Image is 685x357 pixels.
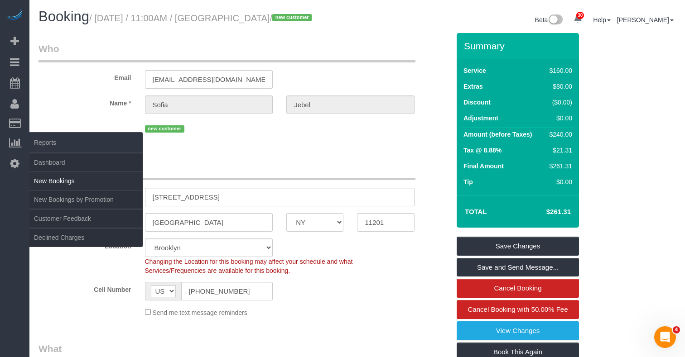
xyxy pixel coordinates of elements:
[181,282,273,300] input: Cell Number
[535,16,563,24] a: Beta
[145,213,273,232] input: City
[29,228,143,247] a: Declined Charges
[29,153,143,171] a: Dashboard
[463,130,532,139] label: Amount (before Taxes)
[270,13,314,23] span: /
[465,208,487,215] strong: Total
[468,305,568,313] span: Cancel Booking with 50.00% Fee
[546,162,572,171] div: $261.31
[29,172,143,190] a: New Bookings
[145,258,353,274] span: Changing the Location for this booking may affect your schedule and what Services/Frequencies are...
[673,326,680,333] span: 4
[32,282,138,294] label: Cell Number
[519,208,571,216] h4: $261.31
[152,309,247,316] span: Send me text message reminders
[546,98,572,107] div: ($0.00)
[457,321,579,340] a: View Changes
[464,41,574,51] h3: Summary
[463,66,486,75] label: Service
[569,9,587,29] a: 30
[546,177,572,186] div: $0.00
[357,213,414,232] input: Zip Code
[546,146,572,155] div: $21.31
[29,209,143,228] a: Customer Feedback
[32,95,138,108] label: Name *
[89,13,314,23] small: / [DATE] / 11:00AM / [GEOGRAPHIC_DATA]
[145,70,273,89] input: Email
[548,14,563,26] img: New interface
[546,82,572,91] div: $80.00
[576,12,584,19] span: 30
[272,14,312,21] span: new customer
[39,9,89,24] span: Booking
[145,95,273,114] input: First Name
[29,190,143,209] a: New Bookings by Promotion
[546,114,572,123] div: $0.00
[617,16,674,24] a: [PERSON_NAME]
[463,82,483,91] label: Extras
[463,162,504,171] label: Final Amount
[654,326,676,348] iframe: Intercom live chat
[32,70,138,82] label: Email
[457,237,579,256] a: Save Changes
[39,160,415,180] legend: Where
[463,114,498,123] label: Adjustment
[286,95,415,114] input: Last Name
[463,177,473,186] label: Tip
[463,98,491,107] label: Discount
[457,258,579,277] a: Save and Send Message...
[29,132,143,153] span: Reports
[29,153,143,247] ul: Reports
[546,130,572,139] div: $240.00
[593,16,611,24] a: Help
[463,146,502,155] label: Tax @ 8.88%
[145,125,184,133] span: new customer
[5,9,24,22] img: Automaid Logo
[39,42,415,62] legend: Who
[457,279,579,298] a: Cancel Booking
[457,300,579,319] a: Cancel Booking with 50.00% Fee
[546,66,572,75] div: $160.00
